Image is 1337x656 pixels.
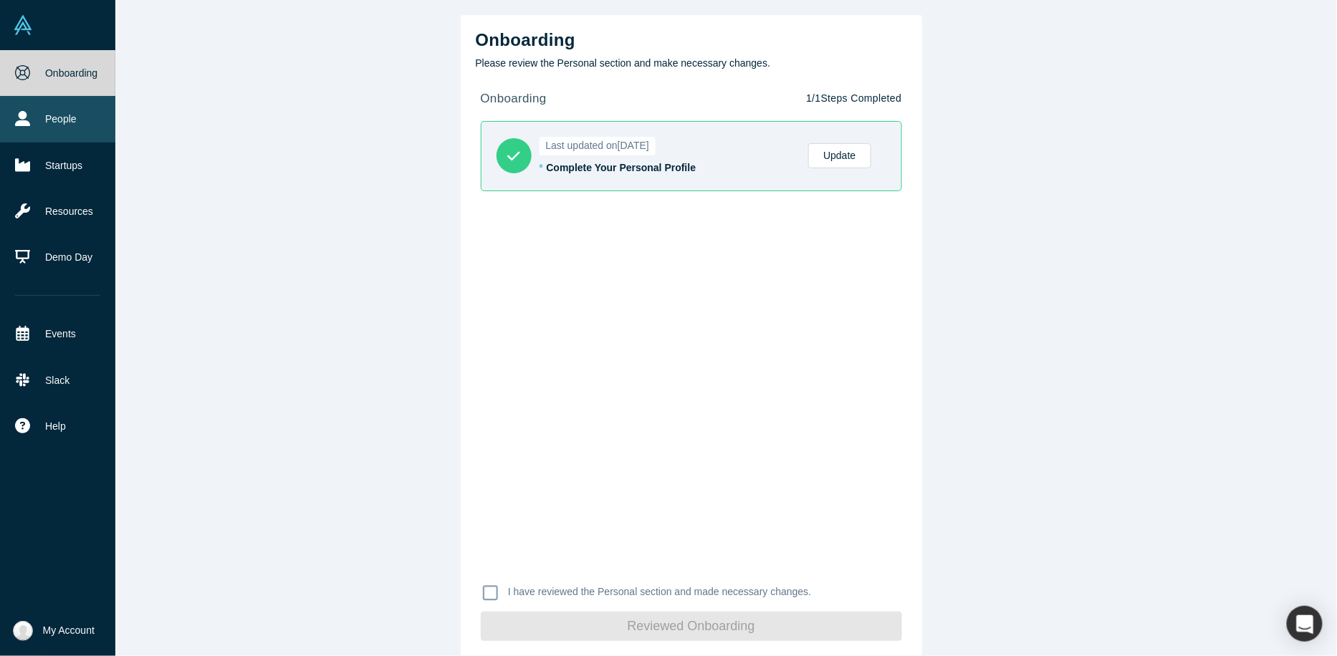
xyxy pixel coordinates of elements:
[13,15,33,35] img: Alchemist Vault Logo
[540,137,656,155] span: Last updated on [DATE]
[481,612,902,641] button: Reviewed Onboarding
[808,143,871,168] a: Update
[476,56,907,71] p: Please review the Personal section and make necessary changes.
[43,623,95,638] span: My Account
[13,621,33,641] img: Dmytro Russu's Account
[13,621,95,641] button: My Account
[476,30,907,51] h2: Onboarding
[547,160,794,175] div: Complete Your Personal Profile
[45,419,66,434] span: Help
[806,91,901,106] p: 1 / 1 Steps Completed
[481,92,547,105] strong: onboarding
[508,584,811,599] p: I have reviewed the Personal section and made necessary changes.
